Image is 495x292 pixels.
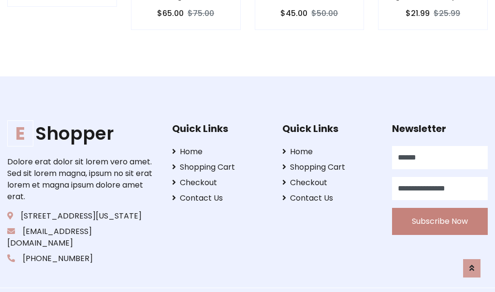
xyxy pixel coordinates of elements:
[172,192,268,204] a: Contact Us
[7,210,157,222] p: [STREET_ADDRESS][US_STATE]
[282,146,378,158] a: Home
[7,226,157,249] p: [EMAIL_ADDRESS][DOMAIN_NAME]
[7,123,157,145] a: EShopper
[392,123,488,134] h5: Newsletter
[188,8,214,19] del: $75.00
[7,123,157,145] h1: Shopper
[311,8,338,19] del: $50.00
[7,253,157,264] p: [PHONE_NUMBER]
[392,208,488,235] button: Subscribe Now
[157,9,184,18] h6: $65.00
[282,161,378,173] a: Shopping Cart
[7,156,157,203] p: Dolore erat dolor sit lorem vero amet. Sed sit lorem magna, ipsum no sit erat lorem et magna ipsu...
[282,192,378,204] a: Contact Us
[282,123,378,134] h5: Quick Links
[172,146,268,158] a: Home
[7,120,33,146] span: E
[282,177,378,189] a: Checkout
[172,177,268,189] a: Checkout
[434,8,460,19] del: $25.99
[406,9,430,18] h6: $21.99
[172,123,268,134] h5: Quick Links
[280,9,307,18] h6: $45.00
[172,161,268,173] a: Shopping Cart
